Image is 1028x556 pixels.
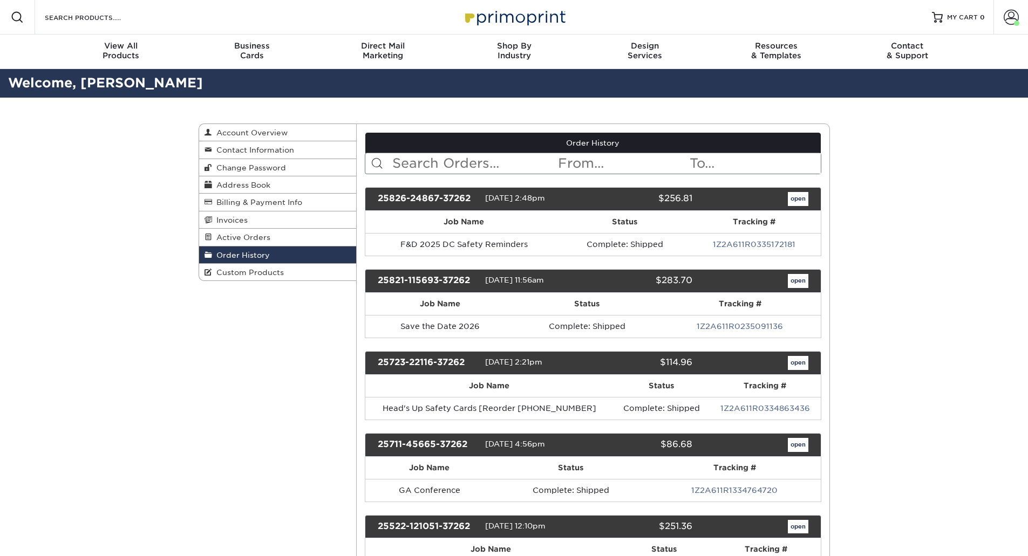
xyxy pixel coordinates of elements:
a: Direct MailMarketing [317,35,448,69]
span: Direct Mail [317,41,448,51]
th: Status [493,457,648,479]
a: Shop ByIndustry [448,35,580,69]
a: Account Overview [199,124,357,141]
div: 25723-22116-37262 [370,356,485,370]
th: Tracking # [687,211,821,233]
span: 0 [980,13,985,21]
img: Primoprint [460,5,568,29]
span: [DATE] 2:48pm [485,194,545,202]
a: Active Orders [199,229,357,246]
td: Head's Up Safety Cards [Reorder [PHONE_NUMBER] [365,397,613,420]
div: 25711-45665-37262 [370,438,485,452]
a: open [788,192,808,206]
span: Contact [842,41,973,51]
span: Invoices [212,216,248,224]
span: Resources [711,41,842,51]
a: Order History [199,246,357,264]
td: F&D 2025 DC Safety Reminders [365,233,562,256]
span: Order History [212,251,270,259]
div: Services [580,41,711,60]
th: Job Name [365,375,613,397]
div: 25522-121051-37262 [370,520,485,534]
div: 25821-115693-37262 [370,274,485,288]
th: Status [613,375,710,397]
span: Address Book [212,181,270,189]
span: [DATE] 11:56am [485,276,544,284]
span: MY CART [947,13,978,22]
input: Search Orders... [391,153,557,174]
span: View All [56,41,187,51]
a: Address Book [199,176,357,194]
a: Invoices [199,211,357,229]
a: open [788,520,808,534]
span: Custom Products [212,268,284,277]
td: Save the Date 2026 [365,315,515,338]
a: Billing & Payment Info [199,194,357,211]
span: [DATE] 4:56pm [485,440,545,448]
div: $251.36 [585,520,700,534]
div: Cards [186,41,317,60]
span: Change Password [212,163,286,172]
th: Job Name [365,457,493,479]
th: Status [515,293,659,315]
a: BusinessCards [186,35,317,69]
td: Complete: Shipped [493,479,648,502]
a: 1Z2A611R0335172181 [713,240,795,249]
a: open [788,274,808,288]
th: Job Name [365,293,515,315]
a: Order History [365,133,821,153]
a: Resources& Templates [711,35,842,69]
input: SEARCH PRODUCTS..... [44,11,149,24]
th: Tracking # [649,457,821,479]
a: Custom Products [199,264,357,280]
span: Account Overview [212,128,288,137]
input: From... [557,153,689,174]
div: 25826-24867-37262 [370,192,485,206]
a: Change Password [199,159,357,176]
div: $114.96 [585,356,700,370]
a: 1Z2A611R1334764720 [691,486,778,495]
a: Contact& Support [842,35,973,69]
a: 1Z2A611R0235091136 [697,322,783,331]
div: $283.70 [585,274,700,288]
th: Tracking # [659,293,820,315]
span: Active Orders [212,233,270,242]
div: & Templates [711,41,842,60]
span: Design [580,41,711,51]
span: Business [186,41,317,51]
td: Complete: Shipped [562,233,687,256]
td: GA Conference [365,479,493,502]
span: Billing & Payment Info [212,198,302,207]
div: Industry [448,41,580,60]
span: Shop By [448,41,580,51]
a: open [788,438,808,452]
div: $86.68 [585,438,700,452]
span: [DATE] 2:21pm [485,358,542,366]
th: Tracking # [710,375,820,397]
a: open [788,356,808,370]
div: & Support [842,41,973,60]
div: Marketing [317,41,448,60]
span: [DATE] 12:10pm [485,521,546,530]
span: Contact Information [212,146,294,154]
a: Contact Information [199,141,357,159]
div: Products [56,41,187,60]
td: Complete: Shipped [515,315,659,338]
th: Status [562,211,687,233]
td: Complete: Shipped [613,397,710,420]
a: View AllProducts [56,35,187,69]
th: Job Name [365,211,562,233]
a: 1Z2A611R0334863436 [720,404,810,413]
a: DesignServices [580,35,711,69]
input: To... [689,153,820,174]
div: $256.81 [585,192,700,206]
